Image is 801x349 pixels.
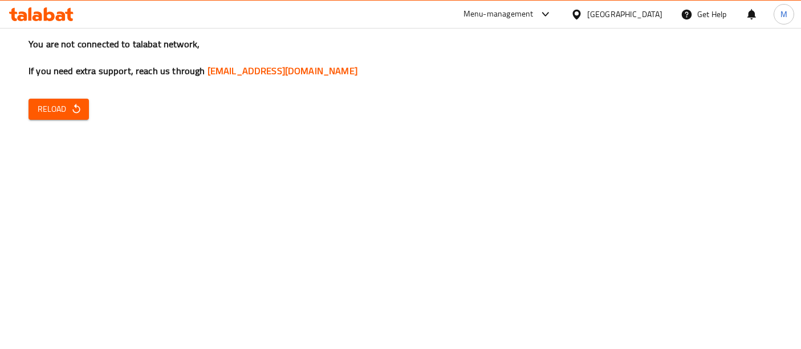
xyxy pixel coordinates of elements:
span: M [780,8,787,21]
div: [GEOGRAPHIC_DATA] [587,8,662,21]
h3: You are not connected to talabat network, If you need extra support, reach us through [29,38,772,78]
span: Reload [38,102,80,116]
div: Menu-management [463,7,534,21]
button: Reload [29,99,89,120]
a: [EMAIL_ADDRESS][DOMAIN_NAME] [208,62,357,79]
